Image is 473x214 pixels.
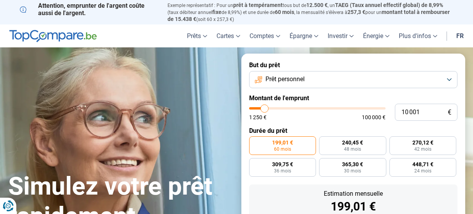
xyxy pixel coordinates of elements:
[274,147,291,151] span: 60 mois
[272,140,293,145] span: 199,01 €
[358,24,394,47] a: Énergie
[342,162,363,167] span: 365,30 €
[448,109,451,116] span: €
[335,2,443,8] span: TAEG (Taux annuel effectif global) de 8,99%
[412,140,433,145] span: 270,12 €
[344,169,361,173] span: 30 mois
[20,2,158,17] p: Attention, emprunter de l'argent coûte aussi de l'argent.
[306,2,328,8] span: 12.500 €
[249,115,267,120] span: 1 250 €
[249,71,457,88] button: Prêt personnel
[182,24,212,47] a: Prêts
[249,61,457,69] label: But du prêt
[347,9,365,15] span: 257,3 €
[275,9,294,15] span: 60 mois
[342,140,363,145] span: 240,45 €
[212,9,222,15] span: fixe
[245,24,285,47] a: Comptes
[249,94,457,102] label: Montant de l'emprunt
[272,162,293,167] span: 309,75 €
[362,115,386,120] span: 100 000 €
[212,24,245,47] a: Cartes
[233,2,283,8] span: prêt à tempérament
[344,147,361,151] span: 48 mois
[255,191,451,197] div: Estimation mensuelle
[394,24,442,47] a: Plus d'infos
[274,169,291,173] span: 36 mois
[249,127,457,134] label: Durée du prêt
[414,147,431,151] span: 42 mois
[168,2,454,23] p: Exemple représentatif : Pour un tous but de , un (taux débiteur annuel de 8,99%) et une durée de ...
[452,24,468,47] a: fr
[9,30,97,42] img: TopCompare
[265,75,305,84] span: Prêt personnel
[412,162,433,167] span: 448,71 €
[323,24,358,47] a: Investir
[255,201,451,212] div: 199,01 €
[414,169,431,173] span: 24 mois
[285,24,323,47] a: Épargne
[168,9,450,22] span: montant total à rembourser de 15.438 €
